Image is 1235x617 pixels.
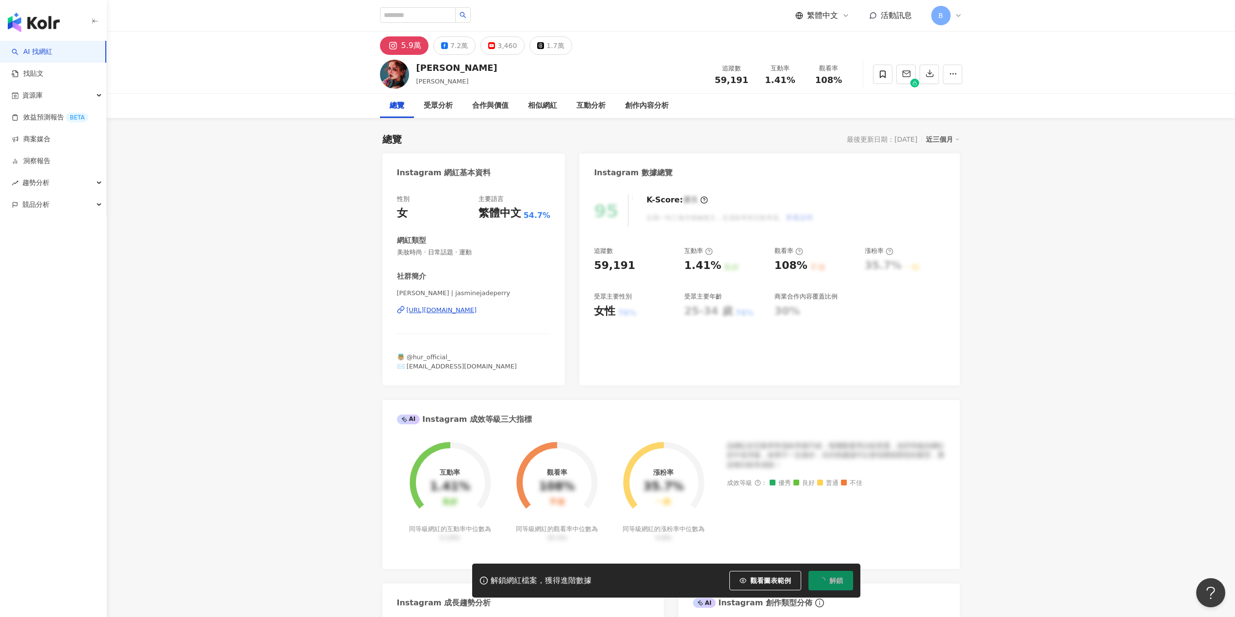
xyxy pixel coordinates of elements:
span: 👼🏼 @hur_official_ ✉️ [EMAIL_ADDRESS][DOMAIN_NAME] [397,353,517,369]
div: 同等級網紅的觀看率中位數為 [514,525,599,542]
span: [PERSON_NAME] [416,78,469,85]
div: 該網紅的互動率和漲粉率都不錯，唯獨觀看率比較普通，為同等級的網紅的中低等級，效果不一定會好，但仍然建議可以發包開箱類型的案型，應該會比較有成效！ [727,441,945,470]
div: 3,460 [497,39,517,52]
a: [URL][DOMAIN_NAME] [397,306,551,315]
div: 女 [397,206,408,221]
div: 108% [539,480,575,494]
div: 商業合作內容覆蓋比例 [774,292,838,301]
img: logo [8,13,60,32]
a: searchAI 找網紅 [12,47,52,57]
div: 合作與價值 [472,100,509,112]
span: 普通 [817,480,839,487]
span: 資源庫 [22,84,43,106]
div: 互動率 [684,247,713,255]
div: 35.7% [643,480,684,494]
div: 受眾主要年齡 [684,292,722,301]
span: 0.8% [656,534,672,541]
div: 受眾主要性別 [594,292,632,301]
div: 5.9萬 [401,39,421,52]
div: AI [693,598,716,608]
div: AI [397,415,420,424]
div: 近三個月 [926,133,960,146]
div: Instagram 創作類型分佈 [693,598,812,608]
div: 受眾分析 [424,100,453,112]
div: 1.7萬 [546,39,564,52]
div: 追蹤數 [594,247,613,255]
button: 7.2萬 [433,36,476,55]
div: 互動分析 [576,100,606,112]
a: 找貼文 [12,69,44,79]
img: KOL Avatar [380,60,409,89]
button: 1.7萬 [529,36,572,55]
div: 同等級網紅的漲粉率中位數為 [621,525,706,542]
div: 相似網紅 [528,100,557,112]
span: 趨勢分析 [22,172,49,194]
div: 追蹤數 [713,64,750,73]
span: 競品分析 [22,194,49,216]
div: 主要語言 [478,195,504,203]
span: 1.41% [765,75,795,85]
div: K-Score : [646,195,708,205]
div: 女性 [594,304,615,319]
div: 繁體中文 [478,206,521,221]
div: 漲粉率 [865,247,893,255]
span: info-circle [814,597,825,609]
div: Instagram 網紅基本資料 [397,167,491,178]
div: Instagram 成長趨勢分析 [397,598,491,608]
div: 108% [774,258,807,273]
div: 總覽 [382,133,402,146]
div: 良好 [442,498,458,507]
a: 效益預測報告BETA [12,113,88,122]
button: 3,460 [480,36,525,55]
span: 108% [815,75,842,85]
div: 互動率 [440,468,460,476]
div: 最後更新日期：[DATE] [847,135,917,143]
span: 活動訊息 [881,11,912,20]
div: 社群簡介 [397,271,426,282]
a: 商案媒合 [12,134,50,144]
div: 觀看率 [774,247,803,255]
span: 59,191 [715,75,748,85]
div: 不佳 [549,498,565,507]
div: 總覽 [390,100,404,112]
div: [PERSON_NAME] [416,62,497,74]
div: 1.41% [684,258,721,273]
div: 同等級網紅的互動率中位數為 [408,525,493,542]
div: Instagram 數據總覽 [594,167,673,178]
span: [PERSON_NAME] | jasminejadeperry [397,289,551,298]
div: Instagram 成效等級三大指標 [397,414,532,425]
button: 5.9萬 [380,36,428,55]
button: 觀看圖表範例 [729,571,801,590]
div: 性別 [397,195,410,203]
div: 成效等級 ： [727,480,945,487]
div: [URL][DOMAIN_NAME] [407,306,477,315]
span: 35.5% [547,534,567,541]
span: B [939,10,943,21]
span: 0.19% [440,534,460,541]
span: rise [12,180,18,186]
span: 解鎖 [829,577,843,584]
div: 創作內容分析 [625,100,669,112]
div: 網紅類型 [397,235,426,246]
div: 漲粉率 [653,468,674,476]
div: 解鎖網紅檔案，獲得進階數據 [491,576,592,586]
div: 1.41% [430,480,470,494]
span: 良好 [793,480,815,487]
span: 優秀 [770,480,791,487]
span: 繁體中文 [807,10,838,21]
div: 7.2萬 [450,39,468,52]
div: 觀看率 [547,468,567,476]
span: 不佳 [841,480,862,487]
span: 54.7% [524,210,551,221]
div: 一般 [656,498,671,507]
span: 觀看圖表範例 [750,577,791,584]
div: 互動率 [762,64,799,73]
button: 解鎖 [808,571,853,590]
div: 觀看率 [810,64,847,73]
div: 59,191 [594,258,635,273]
span: loading [818,577,825,584]
span: search [460,12,466,18]
span: 美妝時尚 · 日常話題 · 運動 [397,248,551,257]
a: 洞察報告 [12,156,50,166]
